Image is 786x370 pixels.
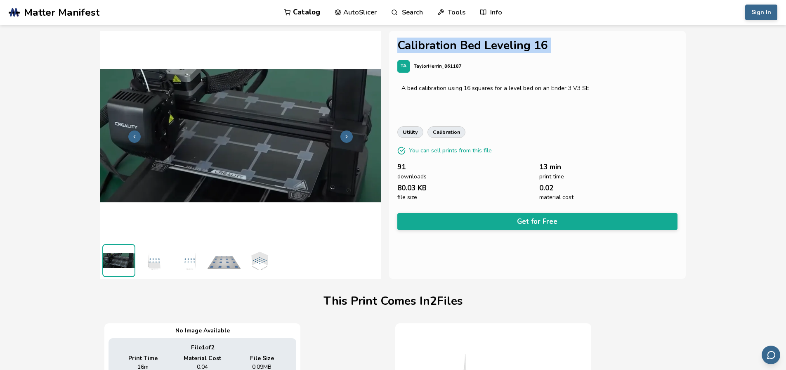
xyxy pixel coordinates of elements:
[109,327,296,334] div: No Image Available
[208,244,241,277] img: 1_Print_Preview
[745,5,777,20] button: Sign In
[184,355,221,362] span: Material Cost
[539,194,574,201] span: material cost
[397,184,427,192] span: 80.03 KB
[401,85,674,92] div: A bed calibration using 16 squares for a level bed on an Ender 3 V3 SE
[24,7,99,18] span: Matter Manifest
[137,244,170,277] img: 1_3D_Dimensions
[397,194,417,201] span: file size
[427,126,465,138] a: calibration
[414,62,462,71] p: TaylorHerrin_861187
[250,355,274,362] span: File Size
[397,213,678,230] button: Get for Free
[539,184,553,192] span: 0.02
[397,39,678,52] h1: Calibration Bed Leveling 16
[539,173,564,180] span: print time
[172,244,205,277] img: 1_3D_Dimensions
[243,244,276,277] img: 1_3D_Dimensions
[397,163,406,171] span: 91
[323,295,463,308] h1: This Print Comes In 2 File s
[409,146,492,155] p: You can sell prints from this file
[128,355,158,362] span: Print Time
[397,173,427,180] span: downloads
[397,126,423,138] a: utility
[401,64,406,69] span: TA
[762,346,780,364] button: Send feedback via email
[539,163,561,171] span: 13 min
[115,344,290,351] div: File 1 of 2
